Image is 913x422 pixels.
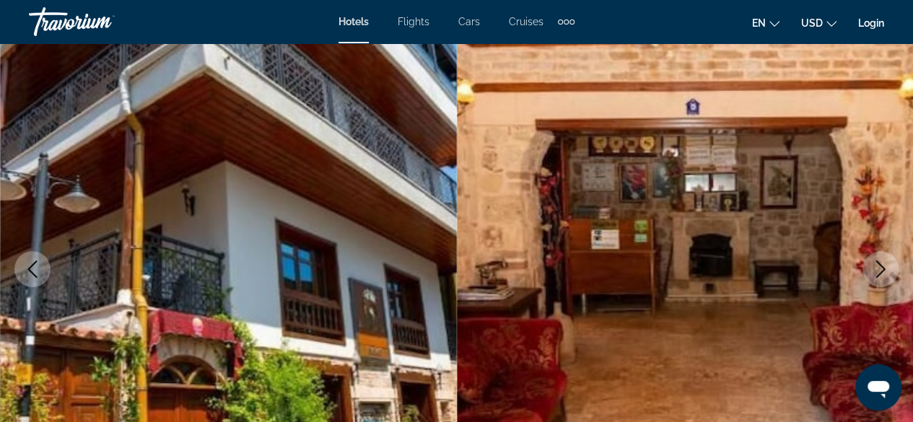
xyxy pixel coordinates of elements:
a: Login [858,17,884,29]
button: Previous image [14,251,51,287]
span: en [752,17,766,29]
a: Travorium [29,3,173,40]
button: Change language [752,12,779,33]
span: USD [801,17,823,29]
button: Next image [862,251,899,287]
a: Hotels [338,16,369,27]
a: Cars [458,16,480,27]
a: Cruises [509,16,543,27]
a: Flights [398,16,429,27]
button: Extra navigation items [558,10,575,33]
iframe: Кнопка запуска окна обмена сообщениями [855,364,901,410]
button: Change currency [801,12,836,33]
